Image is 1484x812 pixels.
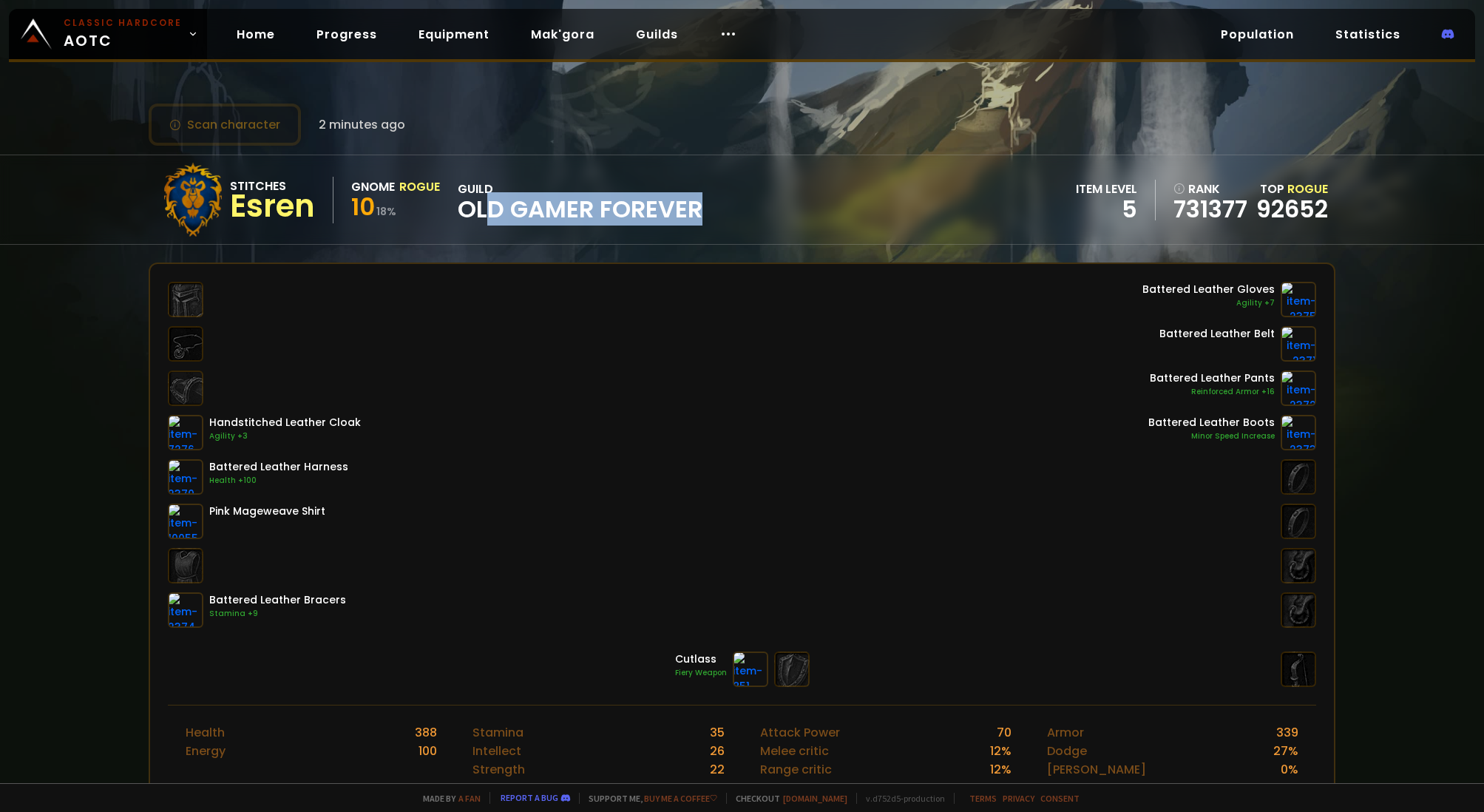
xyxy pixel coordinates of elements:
[149,104,301,146] button: Scan character
[168,415,203,450] img: item-7276
[209,459,348,475] div: Battered Leather Harness
[1150,386,1275,398] div: Reinforced Armor +16
[1076,180,1137,198] div: item level
[168,459,203,495] img: item-2370
[472,742,521,760] div: Intellect
[305,19,389,50] a: Progress
[997,723,1012,742] div: 70
[419,742,437,760] div: 100
[399,177,440,196] div: Rogue
[168,592,203,628] img: item-2374
[760,779,828,797] div: Spell Power
[1281,371,1316,406] img: item-2372
[1281,779,1298,797] div: 0 %
[64,16,182,30] small: Classic Hardcore
[733,652,768,687] img: item-851
[1256,192,1328,226] a: 92652
[168,504,203,539] img: item-10055
[856,793,945,804] span: v. d752d5 - production
[319,115,405,134] span: 2 minutes ago
[760,742,829,760] div: Melee critic
[209,415,361,430] div: Handstitched Leather Cloak
[472,779,509,797] div: Agility
[1047,760,1146,779] div: [PERSON_NAME]
[472,723,524,742] div: Stamina
[415,723,437,742] div: 388
[501,792,558,803] a: Report a bug
[1281,760,1298,779] div: 0 %
[458,198,702,220] span: Old Gamer Forever
[209,475,348,487] div: Health +100
[186,742,226,760] div: Energy
[1281,326,1316,362] img: item-2371
[1148,430,1275,442] div: Minor Speed Increase
[624,19,690,50] a: Guilds
[1148,415,1275,430] div: Battered Leather Boots
[726,793,847,804] span: Checkout
[710,742,725,760] div: 26
[710,760,725,779] div: 22
[1287,180,1328,197] span: Rogue
[675,652,727,667] div: Cutlass
[1004,779,1012,797] div: 0
[1076,198,1137,220] div: 5
[1159,326,1275,342] div: Battered Leather Belt
[209,504,325,519] div: Pink Mageweave Shirt
[186,723,225,742] div: Health
[225,19,287,50] a: Home
[990,760,1012,779] div: 12 %
[1047,742,1087,760] div: Dodge
[1281,282,1316,317] img: item-2375
[9,9,207,59] a: Classic HardcoreAOTC
[376,204,396,219] small: 18 %
[458,793,481,804] a: a fan
[760,723,840,742] div: Attack Power
[351,177,395,196] div: Gnome
[472,760,525,779] div: Strength
[1150,371,1275,386] div: Battered Leather Pants
[1209,19,1306,50] a: Population
[675,667,727,679] div: Fiery Weapon
[1324,19,1412,50] a: Statistics
[458,180,702,220] div: guild
[1047,779,1080,797] div: Block
[1273,742,1298,760] div: 27 %
[579,793,717,804] span: Support me,
[230,177,315,195] div: Stitches
[407,19,501,50] a: Equipment
[351,190,375,223] span: 10
[990,742,1012,760] div: 12 %
[783,793,847,804] a: [DOMAIN_NAME]
[1281,415,1316,450] img: item-2373
[414,793,481,804] span: Made by
[1276,723,1298,742] div: 339
[1256,180,1328,198] div: Top
[209,608,346,620] div: Stamina +9
[1173,180,1247,198] div: rank
[519,19,606,50] a: Mak'gora
[710,723,725,742] div: 35
[709,779,725,797] div: 48
[760,760,832,779] div: Range critic
[209,592,346,608] div: Battered Leather Bracers
[230,195,315,217] div: Esren
[644,793,717,804] a: Buy me a coffee
[1003,793,1034,804] a: Privacy
[1047,723,1084,742] div: Armor
[1142,282,1275,297] div: Battered Leather Gloves
[1040,793,1080,804] a: Consent
[969,793,997,804] a: Terms
[209,430,361,442] div: Agility +3
[64,16,182,52] span: AOTC
[1173,198,1247,220] a: 731377
[1142,297,1275,309] div: Agility +7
